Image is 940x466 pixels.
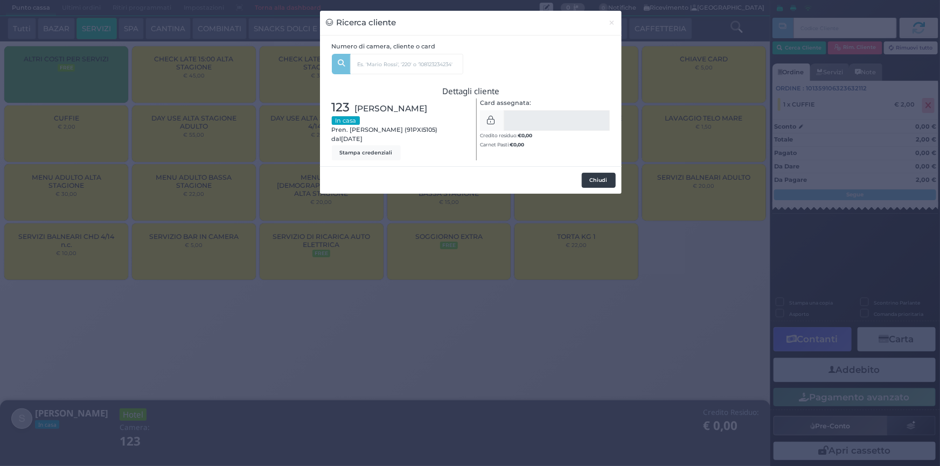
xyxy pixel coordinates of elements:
[480,142,524,147] small: Carnet Pasti:
[518,132,532,138] b: €
[342,135,363,144] span: [DATE]
[332,116,360,125] small: In casa
[480,132,532,138] small: Credito residuo:
[603,11,622,35] button: Chiudi
[513,141,524,148] span: 0,00
[326,98,471,160] div: Pren. [PERSON_NAME] (91PXI5105) dal
[480,98,531,108] label: Card assegnata:
[326,17,396,29] h3: Ricerca cliente
[582,173,616,188] button: Chiudi
[355,102,428,115] span: [PERSON_NAME]
[510,142,524,147] b: €
[350,54,463,74] input: Es. 'Mario Rossi', '220' o '108123234234'
[332,42,436,51] label: Numero di camera, cliente o card
[332,98,350,117] span: 123
[332,87,610,96] h3: Dettagli cliente
[521,132,532,139] span: 0,00
[609,17,616,29] span: ×
[332,145,401,160] button: Stampa credenziali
